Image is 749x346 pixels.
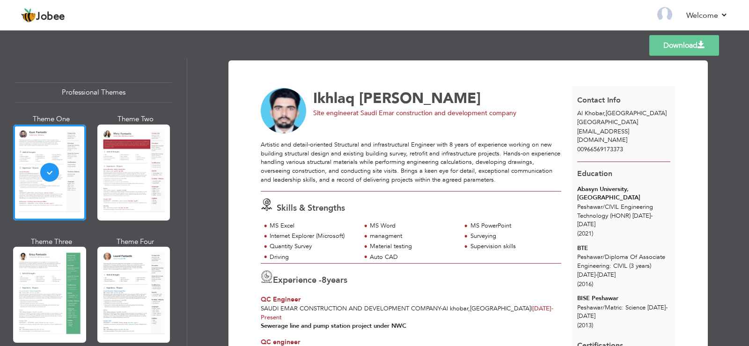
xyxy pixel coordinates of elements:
span: Jobee [36,12,65,22]
div: MS Excel [270,221,355,230]
span: Saudi Emar construction and development company [261,304,441,313]
span: [PERSON_NAME] [359,88,481,108]
span: (2016) [577,280,593,288]
div: BISE Peshawar [577,294,670,303]
div: Abasyn University, [GEOGRAPHIC_DATA] [577,185,670,202]
span: Al khobar [442,304,468,313]
span: Peshawar Matric: Science [DATE]-[DATE] [577,303,668,321]
span: Peshawar CIVIL Engineering Technology (HONR) [DATE]-[DATE] [577,203,653,228]
span: Ikhlaq [313,88,355,108]
span: Site engineer [313,109,353,118]
div: Material testing [370,242,455,251]
div: Surveying [470,232,556,241]
span: [DATE] [532,304,553,313]
span: , [468,304,470,313]
span: QC Engineer [261,295,301,304]
span: - [551,304,553,313]
label: years [322,274,347,287]
div: managment [370,232,455,241]
span: [GEOGRAPHIC_DATA] [470,304,531,313]
span: - [441,304,442,313]
img: Profile Img [657,7,672,22]
span: 8 [322,274,327,286]
a: Jobee [21,8,65,23]
span: (2013) [577,321,593,330]
div: MS Word [370,221,455,230]
span: Experience - [273,274,322,286]
span: / [602,203,605,211]
span: Present [261,304,553,322]
div: Theme Four [99,237,172,247]
img: jobee.io [21,8,36,23]
span: Education [577,169,612,179]
span: 00966569173373 [577,145,623,154]
span: | [531,304,532,313]
div: Driving [270,253,355,262]
div: Quantity Survey [270,242,355,251]
img: No image [261,88,307,134]
a: Welcome [686,10,728,21]
div: Supervision skills [470,242,556,251]
strong: Sewerage line and pump station project under NWC [261,322,406,330]
span: / [602,303,605,312]
span: , [604,109,606,118]
span: [EMAIL_ADDRESS][DOMAIN_NAME] [577,127,629,145]
div: Theme Three [15,237,88,247]
div: Internet Explorer (Microsoft) [270,232,355,241]
div: Professional Themes [15,82,172,103]
span: Peshawar Diploma Of Associate Engineering: CIVIL (3 years) [DATE]-[DATE] [577,253,665,279]
div: Theme Two [99,114,172,124]
div: Artistic and detail-oriented Structural and infrastructural Engineer with 8 years of experience w... [261,140,561,184]
div: MS PowerPoint [470,221,556,230]
span: at Saudi Emar construction and development company [353,109,516,118]
span: (2021) [577,229,593,238]
span: / [602,253,605,261]
div: Auto CAD [370,253,455,262]
div: [GEOGRAPHIC_DATA] [572,109,676,126]
div: Theme One [15,114,88,124]
div: BTE [577,244,670,253]
span: Skills & Strengths [277,202,345,214]
span: Contact Info [577,95,621,105]
span: Al Khobar [577,109,604,118]
span: [GEOGRAPHIC_DATA] [577,118,638,126]
a: Download [649,35,719,56]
